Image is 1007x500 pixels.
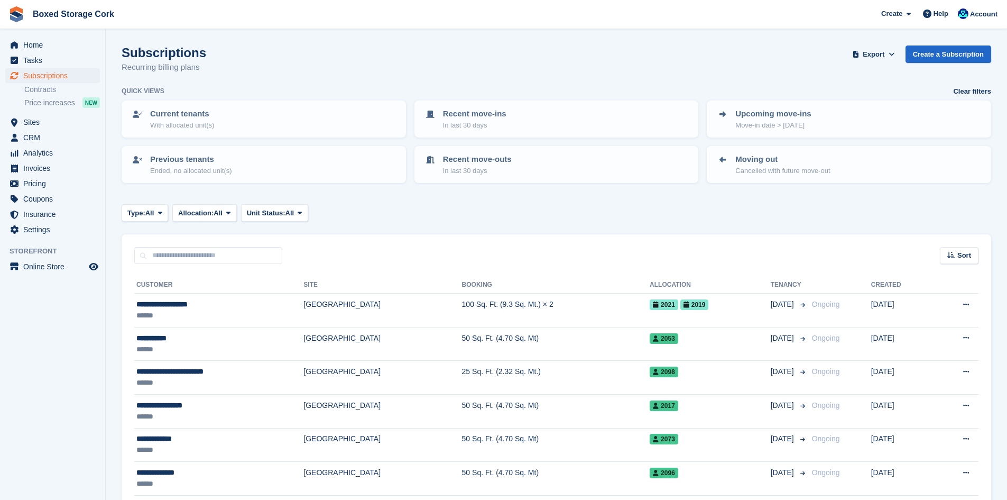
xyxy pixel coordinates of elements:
span: Create [881,8,902,19]
p: In last 30 days [443,120,506,131]
th: Allocation [650,277,771,294]
span: Pricing [23,176,87,191]
a: Boxed Storage Cork [29,5,118,23]
td: [DATE] [871,294,933,328]
a: menu [5,222,100,237]
span: Price increases [24,98,75,108]
td: 50 Sq. Ft. (4.70 Sq. Mt) [462,327,650,361]
span: 2098 [650,367,678,377]
th: Created [871,277,933,294]
a: menu [5,53,100,68]
td: [DATE] [871,394,933,428]
td: [DATE] [871,327,933,361]
td: 100 Sq. Ft. (9.3 Sq. Mt.) × 2 [462,294,650,328]
p: Recurring billing plans [122,61,206,74]
a: Clear filters [953,86,991,97]
td: [DATE] [871,462,933,496]
span: 2017 [650,401,678,411]
a: Current tenants With allocated unit(s) [123,102,405,137]
a: Price increases NEW [24,97,100,108]
img: Vincent [958,8,968,19]
span: CRM [23,130,87,145]
span: All [285,208,294,219]
a: menu [5,38,100,52]
a: Preview store [87,260,100,273]
p: Recent move-ins [443,108,506,120]
p: Cancelled with future move-out [735,166,830,176]
span: Insurance [23,207,87,222]
span: Home [23,38,87,52]
a: menu [5,161,100,176]
div: NEW [82,97,100,108]
a: menu [5,259,100,274]
span: Unit Status: [247,208,285,219]
td: 25 Sq. Ft. (2.32 Sq. Mt.) [462,361,650,395]
span: Ongoing [812,367,840,376]
span: Sites [23,115,87,130]
img: stora-icon-8386f47178a22dfd0bd8f6a31ec36ba5ce8667c1dd55bd0f319d3a0aa187defe.svg [8,6,24,22]
span: 2021 [650,299,678,310]
td: [DATE] [871,428,933,462]
span: [DATE] [771,400,796,411]
td: [DATE] [871,361,933,395]
a: menu [5,176,100,191]
span: Sort [957,250,971,261]
td: [GEOGRAPHIC_DATA] [303,462,461,496]
button: Type: All [122,204,168,222]
th: Tenancy [771,277,808,294]
a: Create a Subscription [906,46,991,63]
span: Type: [127,208,145,219]
span: Ongoing [812,300,840,308]
a: menu [5,207,100,222]
span: Ongoing [812,401,840,410]
a: Moving out Cancelled with future move-out [708,147,990,182]
p: Current tenants [150,108,214,120]
th: Customer [134,277,303,294]
h1: Subscriptions [122,46,206,60]
td: [GEOGRAPHIC_DATA] [303,327,461,361]
span: Analytics [23,146,87,160]
span: Export [863,49,884,60]
button: Unit Status: All [241,204,308,222]
p: Previous tenants [150,153,232,166]
span: Help [934,8,948,19]
span: 2019 [680,299,709,310]
p: Move-in date > [DATE] [735,120,811,131]
button: Export [851,46,897,63]
td: 50 Sq. Ft. (4.70 Sq. Mt) [462,462,650,496]
a: Recent move-outs In last 30 days [415,147,698,182]
span: Invoices [23,161,87,176]
span: [DATE] [771,433,796,444]
td: [GEOGRAPHIC_DATA] [303,394,461,428]
span: All [145,208,154,219]
a: Contracts [24,85,100,95]
a: menu [5,68,100,83]
span: Subscriptions [23,68,87,83]
a: menu [5,115,100,130]
span: Storefront [10,246,105,257]
span: 2053 [650,333,678,344]
td: 50 Sq. Ft. (4.70 Sq. Mt) [462,428,650,462]
span: Allocation: [178,208,214,219]
p: Upcoming move-ins [735,108,811,120]
p: In last 30 days [443,166,512,176]
td: [GEOGRAPHIC_DATA] [303,361,461,395]
p: Ended, no allocated unit(s) [150,166,232,176]
span: Ongoing [812,468,840,477]
span: Tasks [23,53,87,68]
a: menu [5,192,100,206]
p: With allocated unit(s) [150,120,214,131]
th: Booking [462,277,650,294]
span: [DATE] [771,299,796,310]
span: Ongoing [812,334,840,342]
td: [GEOGRAPHIC_DATA] [303,428,461,462]
a: Previous tenants Ended, no allocated unit(s) [123,147,405,182]
th: Site [303,277,461,294]
span: [DATE] [771,333,796,344]
td: [GEOGRAPHIC_DATA] [303,294,461,328]
a: Upcoming move-ins Move-in date > [DATE] [708,102,990,137]
span: All [214,208,223,219]
p: Moving out [735,153,830,166]
span: Ongoing [812,434,840,443]
span: [DATE] [771,366,796,377]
